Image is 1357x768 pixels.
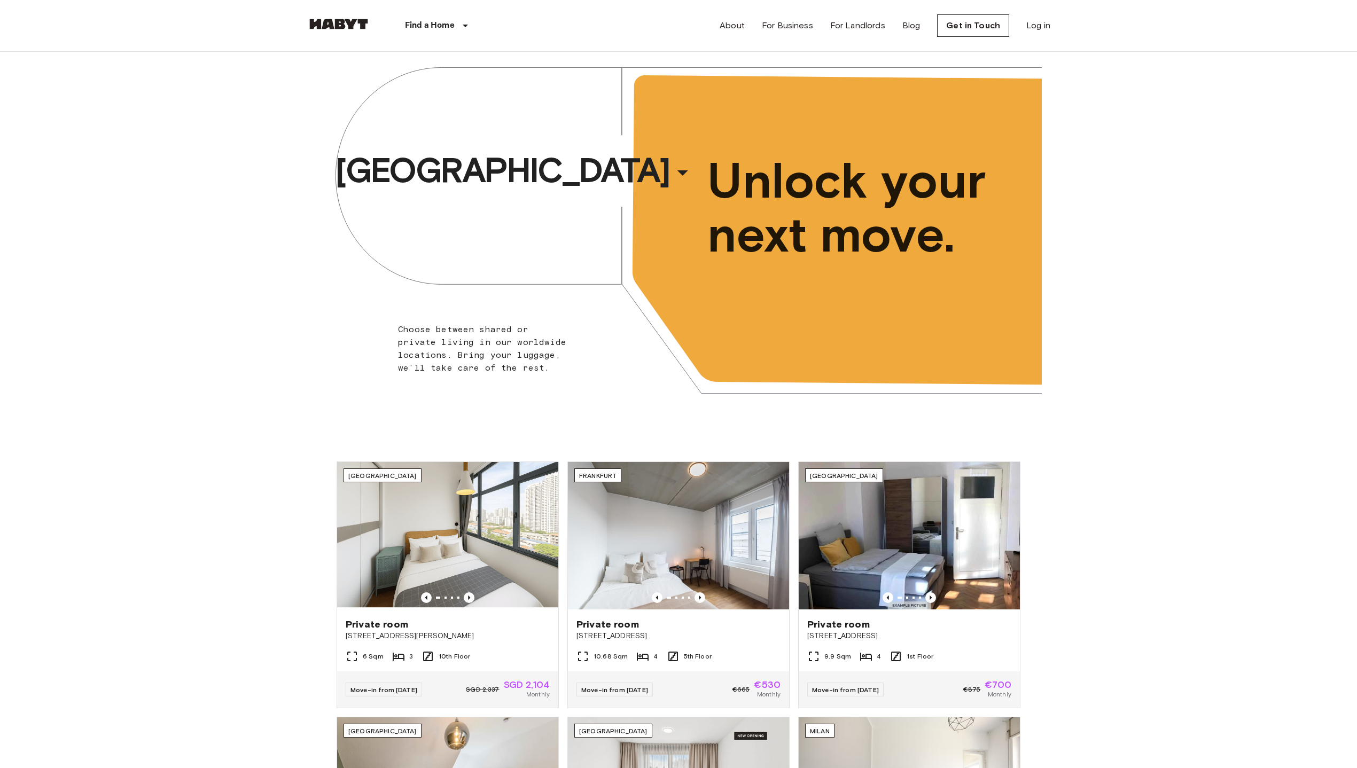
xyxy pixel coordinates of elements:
span: €875 [963,685,981,694]
a: Get in Touch [937,14,1009,37]
span: 4 [877,652,881,661]
a: Marketing picture of unit SG-01-116-001-02Previous imagePrevious image[GEOGRAPHIC_DATA]Private ro... [337,461,559,708]
span: Unlock your next move. [707,154,998,262]
span: Private room [807,618,870,631]
span: Frankfurt [579,472,617,480]
span: 10.68 Sqm [594,652,628,661]
span: 3 [409,652,413,661]
span: Monthly [757,689,781,699]
a: Log in [1026,19,1050,32]
span: SGD 2,104 [504,680,550,689]
span: [GEOGRAPHIC_DATA] [348,472,417,480]
span: [GEOGRAPHIC_DATA] [348,727,417,735]
img: Habyt [307,19,371,29]
p: Find a Home [405,19,455,32]
button: Previous image [883,592,893,603]
a: For Business [762,19,813,32]
span: 4 [653,652,658,661]
a: About [720,19,745,32]
span: Monthly [526,689,550,699]
span: Move-in from [DATE] [812,686,879,694]
img: Marketing picture of unit SG-01-116-001-02 [337,462,558,609]
span: €665 [732,685,750,694]
span: SGD 2,337 [466,685,499,694]
button: Previous image [925,592,936,603]
span: Move-in from [DATE] [350,686,417,694]
span: [STREET_ADDRESS] [807,631,1011,641]
span: [STREET_ADDRESS] [576,631,781,641]
button: Previous image [695,592,705,603]
span: Private room [346,618,408,631]
a: Marketing picture of unit DE-02-025-001-04HFPrevious imagePrevious image[GEOGRAPHIC_DATA]Private ... [798,461,1020,708]
span: Milan [810,727,830,735]
span: 1st Floor [907,652,933,661]
a: Marketing picture of unit DE-04-037-026-03QPrevious imagePrevious imageFrankfurtPrivate room[STRE... [567,461,790,708]
span: Monthly [988,689,1011,699]
button: Previous image [464,592,474,603]
a: For Landlords [830,19,885,32]
span: 6 Sqm [363,652,384,661]
button: Previous image [652,592,662,603]
span: 9.9 Sqm [824,652,851,661]
span: [GEOGRAPHIC_DATA] [335,149,669,192]
span: Choose between shared or private living in our worldwide locations. Bring your luggage, we'll tak... [398,324,566,373]
button: Previous image [421,592,432,603]
span: [GEOGRAPHIC_DATA] [810,472,878,480]
button: [GEOGRAPHIC_DATA] [331,146,699,195]
span: Private room [576,618,639,631]
span: [GEOGRAPHIC_DATA] [579,727,648,735]
span: 10th Floor [439,652,471,661]
img: Marketing picture of unit DE-04-037-026-03Q [568,462,789,609]
span: €700 [985,680,1011,689]
a: Blog [902,19,921,32]
span: Move-in from [DATE] [581,686,648,694]
img: Marketing picture of unit DE-02-025-001-04HF [799,462,1020,609]
span: [STREET_ADDRESS][PERSON_NAME] [346,631,550,641]
span: 5th Floor [684,652,712,661]
span: €530 [754,680,781,689]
